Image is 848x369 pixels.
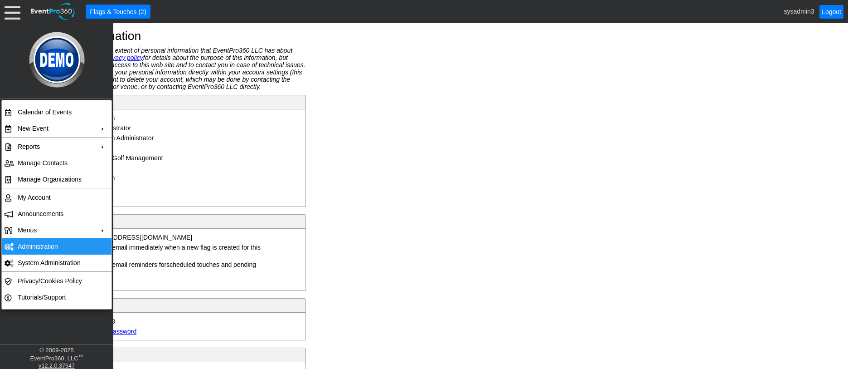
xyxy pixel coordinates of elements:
[2,155,111,171] tr: Manage Contacts
[96,261,256,276] label: Send email reminders for
[14,171,95,187] td: Manage Organizations
[85,234,192,241] div: [EMAIL_ADDRESS][DOMAIN_NAME]
[36,216,304,226] div: Notifications
[819,5,843,19] a: Logout
[34,30,814,42] h1: Account Information
[27,23,87,97] img: Logo
[2,347,111,354] div: © 2009- 2025
[78,354,83,359] sup: ™
[14,138,95,155] td: Reports
[96,244,261,258] label: Send email immediately when a new flag is created for this user
[94,154,163,162] div: Demo Golf Management
[2,289,111,305] tr: Tutorials/Support
[34,47,306,90] div: The information below is the extent of personal information that EventPro360 LLC has about you. Y...
[784,7,814,15] span: sysadmin3
[96,261,256,276] span: scheduled touches and pending flags
[2,255,111,271] tr: System Administration
[105,54,143,61] a: privacy policy
[14,222,95,238] td: Menus
[29,1,77,22] img: EventPro360
[14,120,95,137] td: New Event
[14,189,95,206] td: My Account
[2,206,111,222] tr: Announcements
[2,222,111,238] tr: Menus
[2,171,111,187] tr: Manage Organizations
[14,238,95,255] td: Administration
[2,104,111,120] tr: Calendar of Events
[39,363,75,369] a: v12.2.0.37647
[14,104,95,120] td: Calendar of Events
[30,355,78,362] a: EventPro360, LLC
[94,174,263,182] div: System
[14,273,95,289] td: Privacy/Cookies Policy
[14,255,95,271] td: System Administration
[5,4,20,20] div: Menu: Click or 'Crtl+M' to toggle menu open/close
[36,300,304,310] div: User Credentials
[2,138,111,155] tr: Reports
[36,350,304,360] div: User Permissions
[2,273,111,289] tr: Privacy/Cookies Policy
[88,7,148,16] span: Flags & Touches (2)
[14,155,95,171] td: Manage Contacts
[14,206,95,222] td: Announcements
[94,134,154,142] div: System Administrator
[2,238,111,255] tr: Administration
[14,289,95,305] td: Tutorials/Support
[83,316,301,326] td: sysadmin3
[2,120,111,137] tr: New Event
[36,97,304,107] div: User Identification
[2,189,111,206] tr: My Account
